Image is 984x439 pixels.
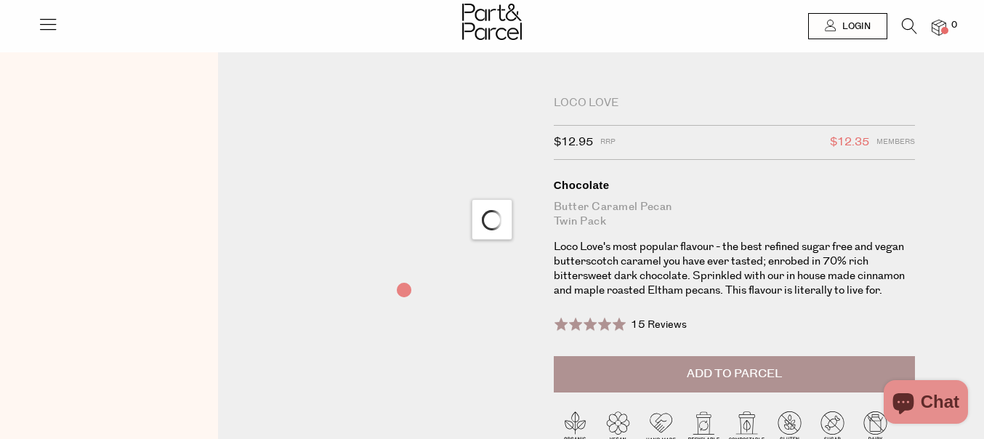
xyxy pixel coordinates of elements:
[839,20,871,33] span: Login
[808,13,887,39] a: Login
[554,240,915,298] p: Loco Love's most popular flavour - the best refined sugar free and vegan butterscotch caramel you...
[948,19,961,32] span: 0
[554,356,915,392] button: Add to Parcel
[830,133,869,152] span: $12.35
[932,20,946,35] a: 0
[462,4,522,40] img: Part&Parcel
[554,178,915,193] div: Chocolate
[600,133,616,152] span: RRP
[876,133,915,152] span: Members
[554,133,593,152] span: $12.95
[631,318,687,332] span: 15 Reviews
[554,96,915,110] div: Loco Love
[879,380,972,427] inbox-online-store-chat: Shopify online store chat
[687,366,782,382] span: Add to Parcel
[554,200,915,229] div: Butter Caramel Pecan Twin Pack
